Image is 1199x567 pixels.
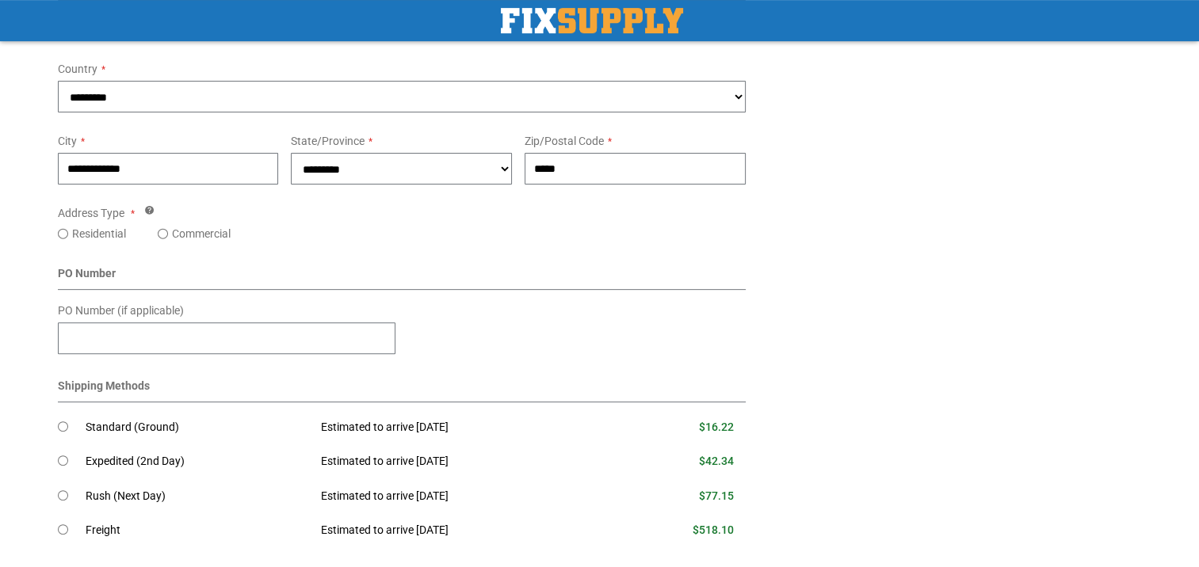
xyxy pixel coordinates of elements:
td: Expedited (2nd Day) [86,444,310,479]
td: Estimated to arrive [DATE] [309,513,615,548]
span: $42.34 [699,455,734,467]
td: Estimated to arrive [DATE] [309,410,615,445]
img: Fix Industrial Supply [501,8,683,33]
span: PO Number (if applicable) [58,304,184,317]
span: Zip/Postal Code [525,135,604,147]
div: PO Number [58,265,747,290]
label: Commercial [172,226,231,242]
span: State/Province [291,135,365,147]
span: $77.15 [699,489,734,502]
td: Rush (Next Day) [86,479,310,514]
span: Address Type [58,207,124,219]
span: $518.10 [693,523,734,536]
a: store logo [501,8,683,33]
td: Estimated to arrive [DATE] [309,444,615,479]
td: Standard (Ground) [86,410,310,445]
span: Country [58,63,97,75]
div: Shipping Methods [58,378,747,402]
td: Freight [86,513,310,548]
span: $16.22 [699,420,734,433]
td: Estimated to arrive [DATE] [309,479,615,514]
span: City [58,135,77,147]
label: Residential [72,226,126,242]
